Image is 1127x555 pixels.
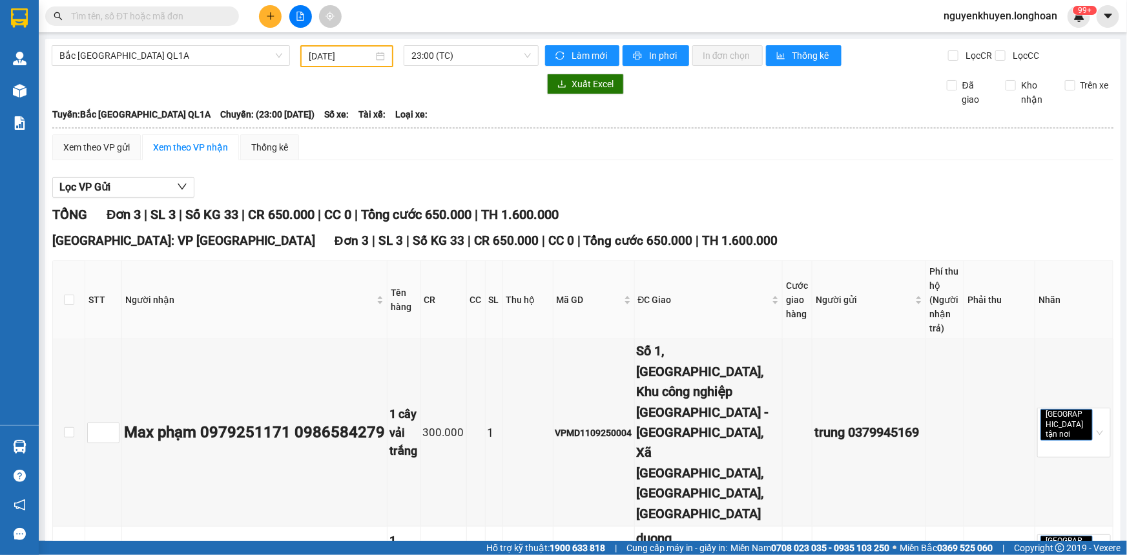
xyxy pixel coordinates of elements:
img: warehouse-icon [13,84,26,98]
span: | [144,207,147,222]
div: Số 1, [GEOGRAPHIC_DATA], Khu công nghiệp [GEOGRAPHIC_DATA] - [GEOGRAPHIC_DATA], Xã [GEOGRAPHIC_DA... [637,341,780,524]
span: bar-chart [776,51,787,61]
span: | [468,233,471,248]
span: Miền Nam [730,541,889,555]
span: copyright [1055,543,1064,552]
th: Phải thu [964,261,1035,339]
span: Thống kê [792,48,831,63]
span: 23:00 (TC) [411,46,531,65]
span: Mã GD [557,293,621,307]
img: warehouse-icon [13,52,26,65]
input: 11/09/2025 [309,49,373,63]
span: | [615,541,617,555]
img: solution-icon [13,116,26,130]
span: Số KG 33 [185,207,238,222]
span: SL 3 [150,207,176,222]
th: Cước giao hàng [783,261,812,339]
span: Hỗ trợ kỹ thuật: [486,541,605,555]
th: STT [85,261,122,339]
div: 1 cây vải trắng [389,405,419,460]
span: message [14,528,26,540]
div: 300.000 [423,424,464,441]
button: downloadXuất Excel [547,74,624,94]
span: caret-down [1102,10,1114,22]
span: Người nhận [125,293,374,307]
span: aim [326,12,335,21]
span: Lọc CC [1008,48,1041,63]
span: Số KG 33 [413,233,464,248]
button: bar-chartThống kê [766,45,842,66]
span: Chuyến: (23:00 [DATE]) [220,107,315,121]
span: ⚪️ [893,545,896,550]
span: Đơn 3 [107,207,141,222]
span: TH 1.600.000 [703,233,778,248]
span: | [696,233,699,248]
span: Đã giao [957,78,996,107]
button: file-add [289,5,312,28]
div: Thống kê [251,140,288,154]
span: Bắc Trung Nam QL1A [59,46,282,65]
th: Thu hộ [503,261,553,339]
span: | [372,233,375,248]
span: question-circle [14,470,26,482]
span: ĐC Giao [638,293,769,307]
b: Tuyến: Bắc [GEOGRAPHIC_DATA] QL1A [52,109,211,120]
span: In phơi [649,48,679,63]
img: warehouse-icon [13,440,26,454]
div: trung 0379945169 [814,423,924,443]
span: | [1002,541,1004,555]
button: Lọc VP Gửi [52,177,194,198]
button: caret-down [1097,5,1119,28]
span: close [1072,432,1079,438]
div: Xem theo VP gửi [63,140,130,154]
span: file-add [296,12,305,21]
td: VPMD1109250004 [553,339,635,527]
span: Lọc CR [960,48,994,63]
strong: 0369 525 060 [937,543,993,553]
img: icon-new-feature [1073,10,1085,22]
img: logo-vxr [11,8,28,28]
span: Trên xe [1075,78,1114,92]
span: SL 3 [378,233,403,248]
span: | [542,233,545,248]
th: CR [421,261,467,339]
span: CR 650.000 [474,233,539,248]
div: Xem theo VP nhận [153,140,228,154]
strong: 0708 023 035 - 0935 103 250 [771,543,889,553]
span: Người gửi [816,293,913,307]
span: | [318,207,321,222]
th: Tên hàng [388,261,421,339]
span: | [475,207,478,222]
span: | [242,207,245,222]
span: Cung cấp máy in - giấy in: [626,541,727,555]
th: Phí thu hộ (Người nhận trả) [926,261,964,339]
span: | [406,233,409,248]
span: Tổng cước 650.000 [361,207,471,222]
span: Tổng cước 650.000 [584,233,693,248]
span: nguyenkhuyen.longhoan [933,8,1068,24]
span: printer [633,51,644,61]
span: Xuất Excel [572,77,614,91]
span: notification [14,499,26,511]
input: Tìm tên, số ĐT hoặc mã đơn [71,9,223,23]
th: CC [467,261,486,339]
span: [GEOGRAPHIC_DATA]: VP [GEOGRAPHIC_DATA] [52,233,315,248]
strong: 1900 633 818 [550,543,605,553]
span: Đơn 3 [335,233,369,248]
div: 1 [488,424,501,442]
button: In đơn chọn [692,45,763,66]
span: | [179,207,182,222]
span: search [54,12,63,21]
span: CR 650.000 [248,207,315,222]
button: plus [259,5,282,28]
span: CC 0 [548,233,574,248]
span: | [577,233,581,248]
span: Làm mới [572,48,609,63]
span: Miền Bắc [900,541,993,555]
span: Số xe: [324,107,349,121]
span: [GEOGRAPHIC_DATA] tận nơi [1040,409,1093,441]
span: TH 1.600.000 [481,207,559,222]
span: download [557,79,566,90]
span: down [177,182,187,192]
span: sync [555,51,566,61]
